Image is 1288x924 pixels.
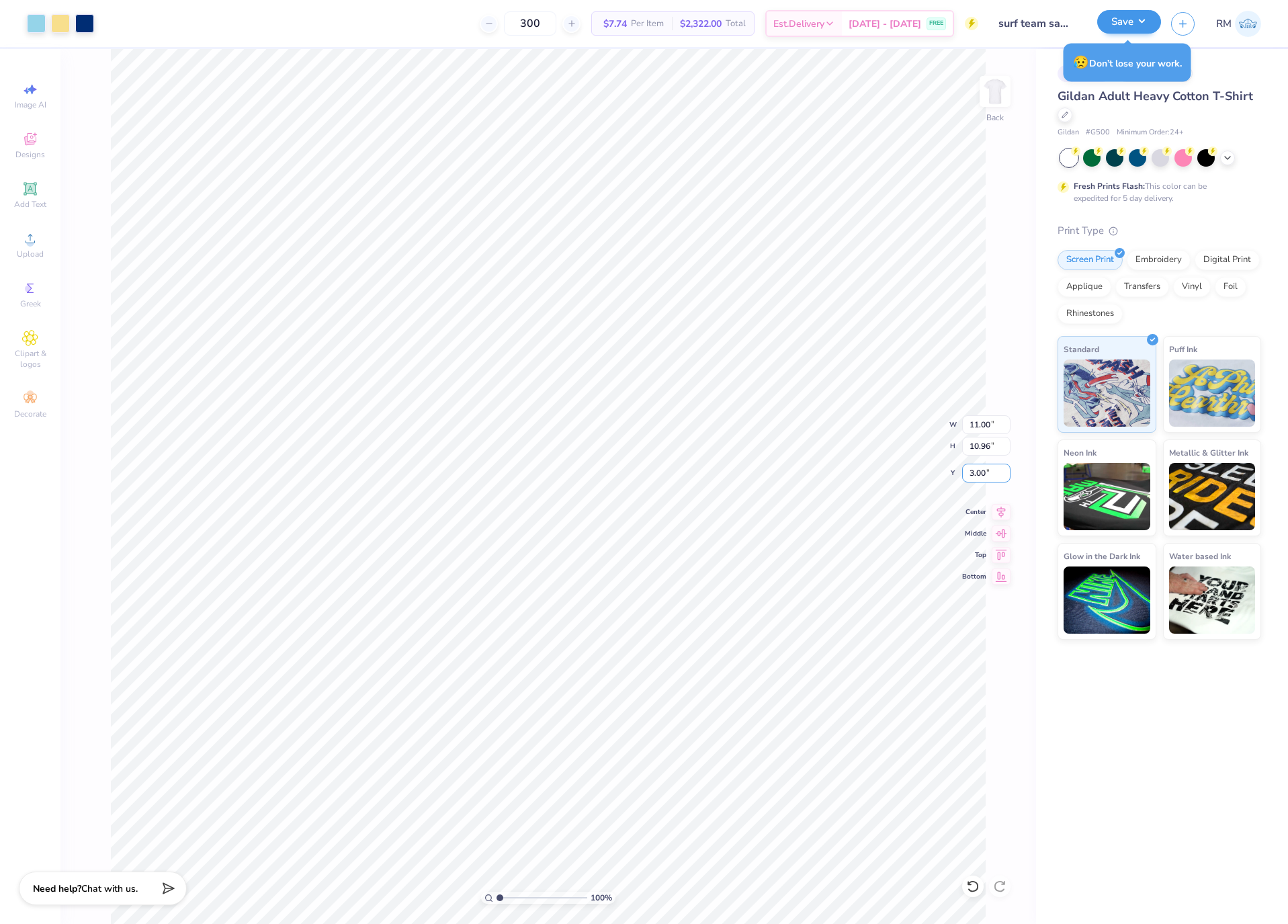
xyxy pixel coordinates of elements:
div: Screen Print [1058,250,1123,270]
span: Middle [962,529,986,538]
span: Water based Ink [1169,549,1231,563]
img: Back [982,78,1008,105]
span: RM [1216,16,1232,32]
div: Don’t lose your work. [1064,44,1191,82]
img: Ronald Manipon [1235,11,1261,37]
span: Glow in the Dark Ink [1064,549,1140,563]
span: Top [962,550,986,560]
img: Puff Ink [1169,360,1256,427]
span: Puff Ink [1169,342,1197,356]
span: Minimum Order: 24 + [1117,127,1184,138]
span: $2,322.00 [680,17,722,31]
strong: Fresh Prints Flash: [1074,181,1145,192]
div: Print Type [1058,223,1261,239]
img: Water based Ink [1169,566,1256,634]
span: Image AI [15,99,46,110]
div: Applique [1058,277,1111,297]
span: Per Item [631,17,664,31]
span: Upload [17,249,44,259]
button: Save [1097,10,1161,34]
img: Metallic & Glitter Ink [1169,463,1256,530]
div: Back [986,112,1004,124]
span: Gildan [1058,127,1079,138]
div: Embroidery [1127,250,1191,270]
span: 😥 [1073,54,1089,71]
span: 100 % [591,892,612,904]
div: Vinyl [1173,277,1211,297]
span: Neon Ink [1064,446,1097,460]
span: Greek [20,298,41,309]
span: Clipart & logos [7,348,54,370]
div: Transfers [1115,277,1169,297]
span: Standard [1064,342,1099,356]
strong: Need help? [33,882,81,895]
a: RM [1216,11,1261,37]
div: Digital Print [1195,250,1260,270]
span: Decorate [14,409,46,419]
div: # 514907P [1058,65,1111,82]
img: Standard [1064,360,1150,427]
input: – – [504,11,556,36]
input: Untitled Design [988,10,1087,37]
span: Total [726,17,746,31]
span: Gildan Adult Heavy Cotton T-Shirt [1058,88,1253,104]
div: Rhinestones [1058,304,1123,324]
span: [DATE] - [DATE] [849,17,921,31]
img: Glow in the Dark Ink [1064,566,1150,634]
span: Add Text [14,199,46,210]
div: Foil [1215,277,1246,297]
span: Center [962,507,986,517]
span: Bottom [962,572,986,581]
img: Neon Ink [1064,463,1150,530]
span: Designs [15,149,45,160]
span: FREE [929,19,943,28]
span: # G500 [1086,127,1110,138]
div: This color can be expedited for 5 day delivery. [1074,180,1239,204]
span: $7.74 [600,17,627,31]
span: Metallic & Glitter Ink [1169,446,1248,460]
span: Chat with us. [81,882,138,895]
span: Est. Delivery [773,17,824,31]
